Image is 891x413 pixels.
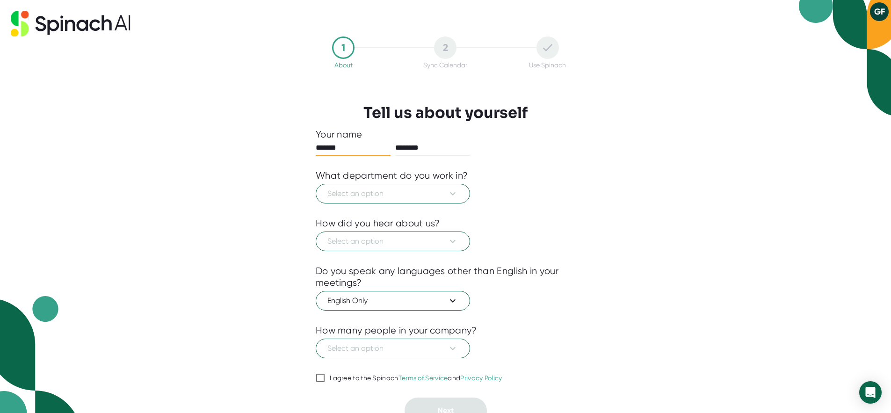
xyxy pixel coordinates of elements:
div: Sync Calendar [423,61,467,69]
button: Select an option [316,339,470,358]
div: About [334,61,353,69]
div: How many people in your company? [316,325,477,336]
div: 1 [332,36,355,59]
h3: Tell us about yourself [363,104,528,122]
div: Open Intercom Messenger [859,381,882,404]
div: How did you hear about us? [316,217,440,229]
button: Select an option [316,232,470,251]
div: Do you speak any languages other than English in your meetings? [316,265,575,289]
a: Privacy Policy [460,374,502,382]
span: English Only [327,295,458,306]
button: Select an option [316,184,470,203]
button: English Only [316,291,470,311]
span: Select an option [327,188,458,199]
div: Use Spinach [529,61,566,69]
div: What department do you work in? [316,170,468,181]
div: 2 [434,36,456,59]
span: Select an option [327,236,458,247]
div: I agree to the Spinach and [330,374,502,383]
button: GF [870,2,889,21]
a: Terms of Service [398,374,448,382]
div: Your name [316,129,575,140]
span: Select an option [327,343,458,354]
